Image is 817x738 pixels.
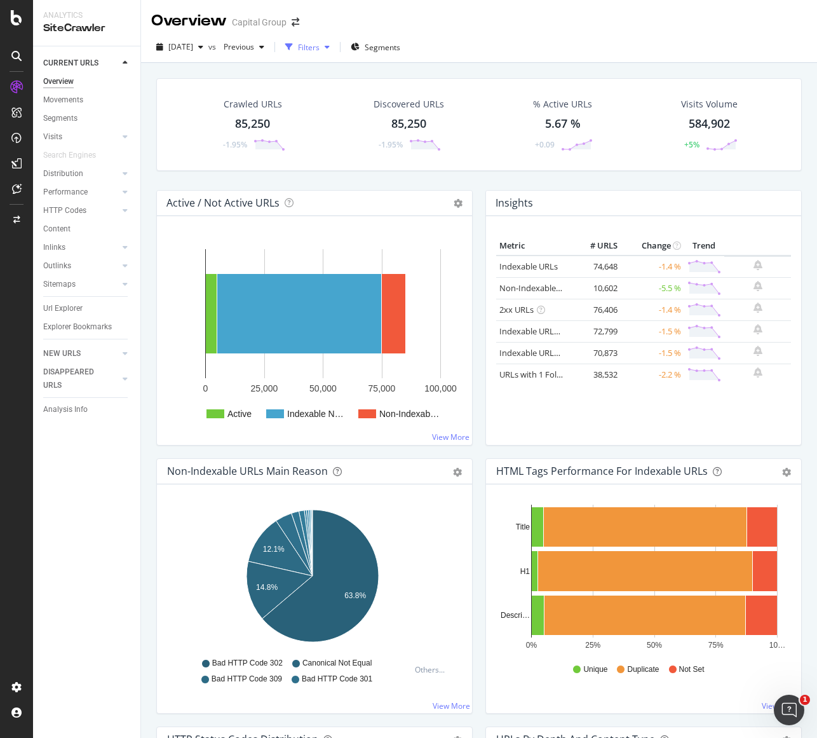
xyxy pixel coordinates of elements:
[533,98,592,111] div: % Active URLs
[219,37,269,57] button: Previous
[570,320,621,342] td: 72,799
[346,37,405,57] button: Segments
[43,347,119,360] a: NEW URLS
[43,241,65,254] div: Inlinks
[684,139,699,150] div: +5%
[499,347,638,359] a: Indexable URLs with Bad Description
[585,641,600,650] text: 25%
[298,42,320,53] div: Filters
[43,403,88,416] div: Analysis Info
[570,299,621,320] td: 76,406
[433,700,470,711] a: View More
[302,674,372,685] span: Bad HTTP Code 301
[43,149,96,162] div: Search Engines
[43,130,62,144] div: Visits
[689,116,730,132] div: 584,902
[43,347,81,360] div: NEW URLS
[453,468,462,477] div: gear
[212,674,282,685] span: Bad HTTP Code 309
[280,37,335,57] button: Filters
[212,658,283,669] span: Bad HTTP Code 302
[684,236,724,256] th: Trend
[151,10,227,32] div: Overview
[496,505,787,652] svg: A chart.
[621,277,684,299] td: -5.5 %
[151,37,208,57] button: [DATE]
[496,465,708,477] div: HTML Tags Performance for Indexable URLs
[43,302,83,315] div: Url Explorer
[43,241,119,254] a: Inlinks
[496,195,533,212] h4: Insights
[292,18,299,27] div: arrow-right-arrow-left
[219,41,254,52] span: Previous
[167,465,328,477] div: Non-Indexable URLs Main Reason
[415,664,450,675] div: Others...
[769,641,785,650] text: 10…
[167,505,457,652] svg: A chart.
[232,16,287,29] div: Capital Group
[287,409,344,419] text: Indexable N…
[753,260,762,270] div: bell-plus
[627,664,659,675] span: Duplicate
[43,259,119,273] a: Outlinks
[43,167,83,181] div: Distribution
[43,222,71,236] div: Content
[263,545,285,554] text: 12.1%
[43,75,132,88] a: Overview
[309,383,337,393] text: 50,000
[224,98,282,111] div: Crawled URLs
[43,278,119,291] a: Sitemaps
[570,277,621,299] td: 10,602
[647,641,662,650] text: 50%
[708,641,724,650] text: 75%
[43,112,132,125] a: Segments
[43,57,98,70] div: CURRENT URLS
[208,41,219,52] span: vs
[43,93,83,107] div: Movements
[374,98,444,111] div: Discovered URLs
[43,320,132,334] a: Explorer Bookmarks
[235,116,270,132] div: 85,250
[454,199,463,208] i: Options
[43,186,119,199] a: Performance
[43,222,132,236] a: Content
[753,324,762,334] div: bell-plus
[43,75,74,88] div: Overview
[203,383,208,393] text: 0
[570,236,621,256] th: # URLS
[753,367,762,378] div: bell-plus
[621,320,684,342] td: -1.5 %
[499,282,577,294] a: Non-Indexable URLs
[43,204,119,217] a: HTTP Codes
[570,364,621,385] td: 38,532
[43,21,130,36] div: SiteCrawler
[762,700,799,711] a: View More
[621,364,684,385] td: -2.2 %
[499,325,605,337] a: Indexable URLs with Bad H1
[499,261,558,272] a: Indexable URLs
[800,695,810,705] span: 1
[782,468,791,477] div: gear
[43,167,119,181] a: Distribution
[43,112,78,125] div: Segments
[621,342,684,364] td: -1.5 %
[545,116,581,132] div: 5.67 %
[167,236,462,435] div: A chart.
[681,98,738,111] div: Visits Volume
[43,366,107,392] div: DISAPPEARED URLS
[43,57,119,70] a: CURRENT URLS
[302,658,372,669] span: Canonical Not Equal
[570,342,621,364] td: 70,873
[753,281,762,291] div: bell-plus
[424,383,457,393] text: 100,000
[251,383,278,393] text: 25,000
[621,236,684,256] th: Change
[43,186,88,199] div: Performance
[526,641,537,650] text: 0%
[621,256,684,278] td: -1.4 %
[621,299,684,320] td: -1.4 %
[570,256,621,278] td: 74,648
[227,409,252,419] text: Active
